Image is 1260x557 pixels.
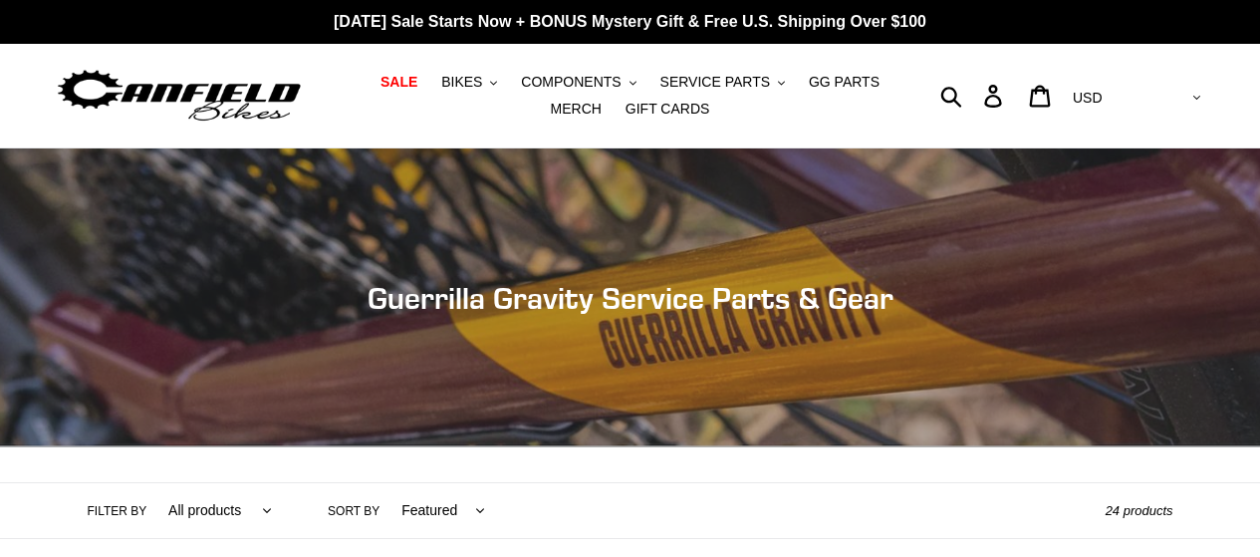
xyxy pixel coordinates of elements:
[88,502,147,520] label: Filter by
[371,69,427,96] a: SALE
[650,69,795,96] button: SERVICE PARTS
[431,69,507,96] button: BIKES
[380,74,417,91] span: SALE
[441,74,482,91] span: BIKES
[809,74,880,91] span: GG PARTS
[541,96,612,123] a: MERCH
[799,69,889,96] a: GG PARTS
[521,74,621,91] span: COMPONENTS
[511,69,645,96] button: COMPONENTS
[55,65,304,128] img: Canfield Bikes
[368,280,893,316] span: Guerrilla Gravity Service Parts & Gear
[328,502,379,520] label: Sort by
[616,96,720,123] a: GIFT CARDS
[1106,503,1173,518] span: 24 products
[551,101,602,118] span: MERCH
[626,101,710,118] span: GIFT CARDS
[660,74,770,91] span: SERVICE PARTS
